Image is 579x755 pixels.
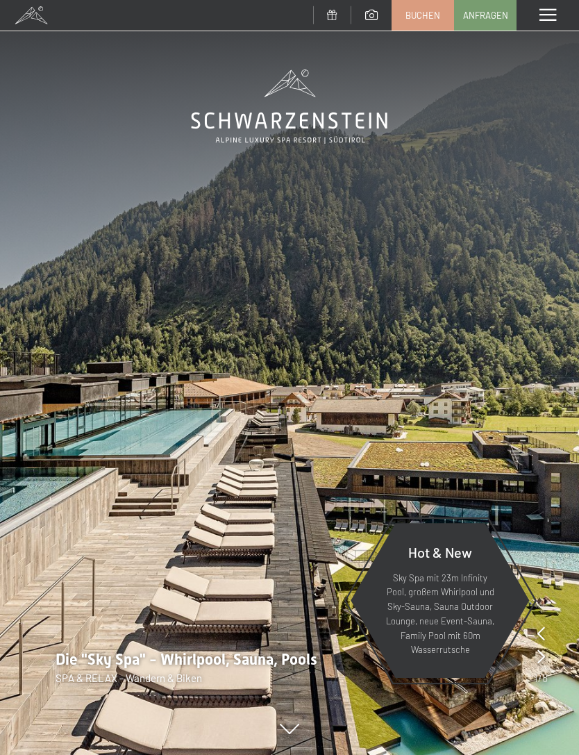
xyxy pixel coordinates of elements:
[455,1,516,30] a: Anfragen
[385,571,496,658] p: Sky Spa mit 23m Infinity Pool, großem Whirlpool und Sky-Sauna, Sauna Outdoor Lounge, neue Event-S...
[56,672,202,684] span: SPA & RELAX - Wandern & Biken
[350,522,530,679] a: Hot & New Sky Spa mit 23m Infinity Pool, großem Whirlpool und Sky-Sauna, Sauna Outdoor Lounge, ne...
[56,651,317,668] span: Die "Sky Spa" - Whirlpool, Sauna, Pools
[408,544,472,561] span: Hot & New
[542,670,548,686] span: 8
[392,1,453,30] a: Buchen
[463,9,508,22] span: Anfragen
[534,670,538,686] span: 1
[405,9,440,22] span: Buchen
[538,670,542,686] span: /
